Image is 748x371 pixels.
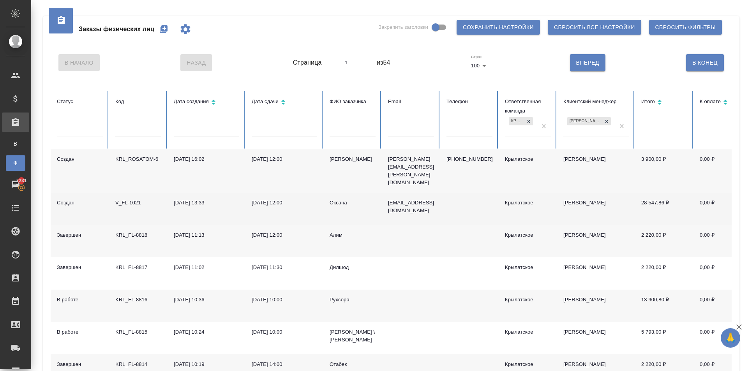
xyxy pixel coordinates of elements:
[174,328,239,336] div: [DATE] 10:24
[252,296,317,304] div: [DATE] 10:00
[10,140,21,148] span: В
[576,58,599,68] span: Вперед
[388,97,434,106] div: Email
[174,155,239,163] div: [DATE] 16:02
[505,360,551,368] div: Крылатское
[548,20,641,35] button: Сбросить все настройки
[57,155,103,163] div: Создан
[563,97,629,106] div: Клиентский менеджер
[471,60,489,71] div: 100
[724,330,737,346] span: 🙏
[446,97,492,106] div: Телефон
[505,199,551,207] div: Крылатское
[388,155,434,186] p: [PERSON_NAME][EMAIL_ADDRESS][PERSON_NAME][DOMAIN_NAME]
[567,117,602,125] div: [PERSON_NAME]
[505,264,551,271] div: Крылатское
[57,97,103,106] div: Статус
[174,231,239,239] div: [DATE] 11:13
[505,296,551,304] div: Крылатское
[700,97,746,108] div: Сортировка
[378,23,428,31] span: Закрепить заголовки
[635,257,693,290] td: 2 220,00 ₽
[377,58,390,67] span: из 54
[557,322,635,354] td: [PERSON_NAME]
[252,97,317,108] div: Сортировка
[115,199,161,207] div: V_FL-1021
[446,155,492,163] p: [PHONE_NUMBER]
[557,193,635,225] td: [PERSON_NAME]
[457,20,540,35] button: Сохранить настройки
[6,155,25,171] a: Ф
[115,296,161,304] div: KRL_FL-8816
[252,264,317,271] div: [DATE] 11:30
[557,149,635,193] td: [PERSON_NAME]
[174,264,239,271] div: [DATE] 11:02
[471,55,482,59] label: Строк
[505,97,551,116] div: Ответственная команда
[557,225,635,257] td: [PERSON_NAME]
[509,117,524,125] div: Крылатское
[174,296,239,304] div: [DATE] 10:36
[330,231,376,239] div: Алим
[115,264,161,271] div: KRL_FL-8817
[330,328,376,344] div: [PERSON_NAME] \ [PERSON_NAME]
[330,155,376,163] div: [PERSON_NAME]
[557,257,635,290] td: [PERSON_NAME]
[635,290,693,322] td: 13 900,80 ₽
[293,58,322,67] span: Страница
[174,199,239,207] div: [DATE] 13:33
[174,97,239,108] div: Сортировка
[330,264,376,271] div: Дилшод
[115,155,161,163] div: KRL_ROSATOM-6
[6,136,25,151] a: В
[57,328,103,336] div: В работе
[505,155,551,163] div: Крылатское
[115,231,161,239] div: KRL_FL-8818
[721,328,740,348] button: 🙏
[686,54,724,71] button: В Конец
[635,193,693,225] td: 28 547,86 ₽
[505,328,551,336] div: Крылатское
[330,97,376,106] div: ФИО заказчика
[655,23,716,32] span: Сбросить фильтры
[570,54,605,71] button: Вперед
[252,231,317,239] div: [DATE] 12:00
[57,264,103,271] div: Завершен
[57,360,103,368] div: Завершен
[252,360,317,368] div: [DATE] 14:00
[388,199,434,215] p: [EMAIL_ADDRESS][DOMAIN_NAME]
[330,360,376,368] div: Отабек
[635,149,693,193] td: 3 900,00 ₽
[252,155,317,163] div: [DATE] 12:00
[635,322,693,354] td: 5 793,00 ₽
[174,360,239,368] div: [DATE] 10:19
[57,296,103,304] div: В работе
[57,231,103,239] div: Завершен
[252,328,317,336] div: [DATE] 10:00
[649,20,722,35] button: Сбросить фильтры
[115,97,161,106] div: Код
[330,199,376,207] div: Оксана
[79,25,154,34] span: Заказы физических лиц
[330,296,376,304] div: Рухсора
[505,231,551,239] div: Крылатское
[115,328,161,336] div: KRL_FL-8815
[252,199,317,207] div: [DATE] 12:00
[10,159,21,167] span: Ф
[692,58,718,68] span: В Конец
[635,225,693,257] td: 2 220,00 ₽
[11,177,31,185] span: 7231
[2,175,29,194] a: 7231
[554,23,635,32] span: Сбросить все настройки
[115,360,161,368] div: KRL_FL-8814
[463,23,534,32] span: Сохранить настройки
[557,290,635,322] td: [PERSON_NAME]
[641,97,687,108] div: Сортировка
[154,20,173,39] button: Создать
[57,199,103,207] div: Создан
